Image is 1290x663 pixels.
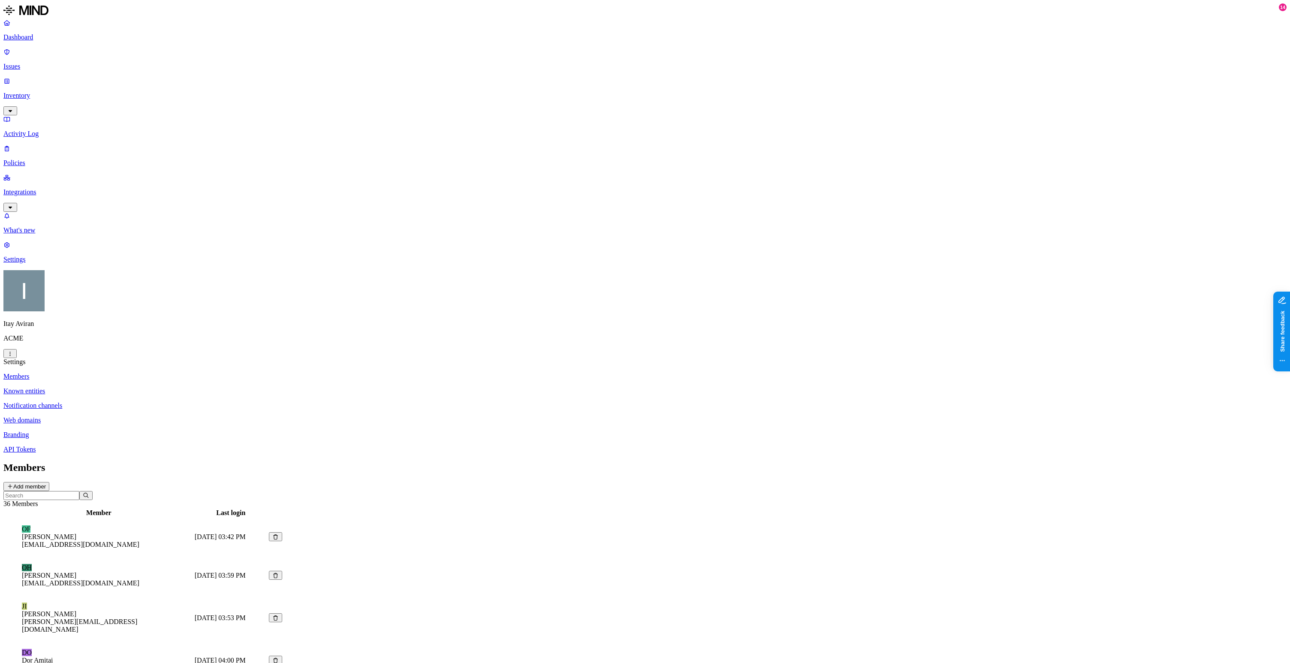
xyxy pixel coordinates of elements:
[195,509,267,517] div: Last login
[3,402,1287,410] a: Notification channels
[22,579,176,587] figcaption: [EMAIL_ADDRESS][DOMAIN_NAME]
[3,212,1287,234] a: What's new
[3,446,1287,453] a: API Tokens
[22,564,32,571] span: OH
[22,572,76,579] span: [PERSON_NAME]
[3,491,79,500] input: Search
[3,482,49,491] button: Add member
[3,3,48,17] img: MIND
[3,226,1287,234] p: What's new
[3,48,1287,70] a: Issues
[3,188,1287,196] p: Integrations
[3,431,1287,439] a: Branding
[3,115,1287,138] a: Activity Log
[195,614,246,621] span: [DATE] 03:53 PM
[195,572,246,579] span: [DATE] 03:59 PM
[3,145,1287,167] a: Policies
[3,462,1287,473] h2: Members
[3,387,1287,395] a: Known entities
[22,618,176,633] figcaption: [PERSON_NAME][EMAIL_ADDRESS][DOMAIN_NAME]
[3,241,1287,263] a: Settings
[3,500,38,507] span: 36 Members
[3,92,1287,99] p: Inventory
[22,603,27,610] span: JI
[3,174,1287,211] a: Integrations
[22,525,30,533] span: OF
[3,19,1287,41] a: Dashboard
[3,77,1287,114] a: Inventory
[3,270,45,311] img: Itay Aviran
[3,3,1287,19] a: MIND
[3,358,1287,366] div: Settings
[22,533,76,540] span: [PERSON_NAME]
[3,159,1287,167] p: Policies
[3,335,1287,342] p: ACME
[3,33,1287,41] p: Dashboard
[3,130,1287,138] p: Activity Log
[22,649,32,656] span: DO
[1279,3,1287,11] div: 14
[3,416,1287,424] a: Web domains
[3,63,1287,70] p: Issues
[3,373,1287,380] a: Members
[22,610,76,618] span: [PERSON_NAME]
[3,256,1287,263] p: Settings
[195,533,246,540] span: [DATE] 03:42 PM
[5,509,193,517] div: Member
[22,541,176,548] figcaption: [EMAIL_ADDRESS][DOMAIN_NAME]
